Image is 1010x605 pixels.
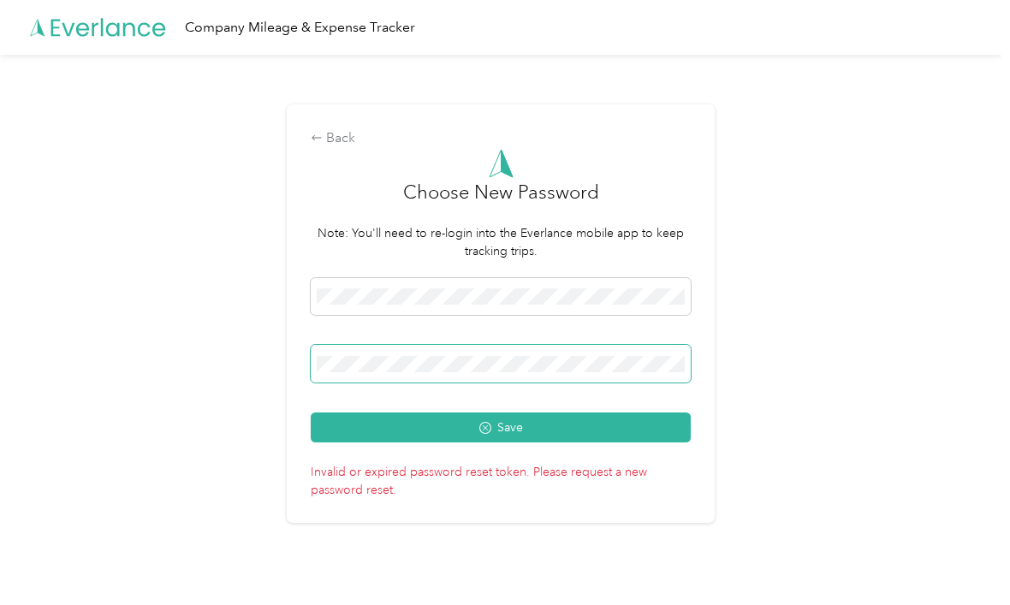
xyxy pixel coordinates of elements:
h3: Choose New Password [403,178,599,224]
div: Company Mileage & Expense Tracker [185,17,415,39]
p: Invalid or expired password reset token. Please request a new password reset. [311,457,691,499]
p: Note: You'll need to re-login into the Everlance mobile app to keep tracking trips. [311,224,691,260]
button: Save [311,412,691,442]
div: Back [311,128,691,149]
